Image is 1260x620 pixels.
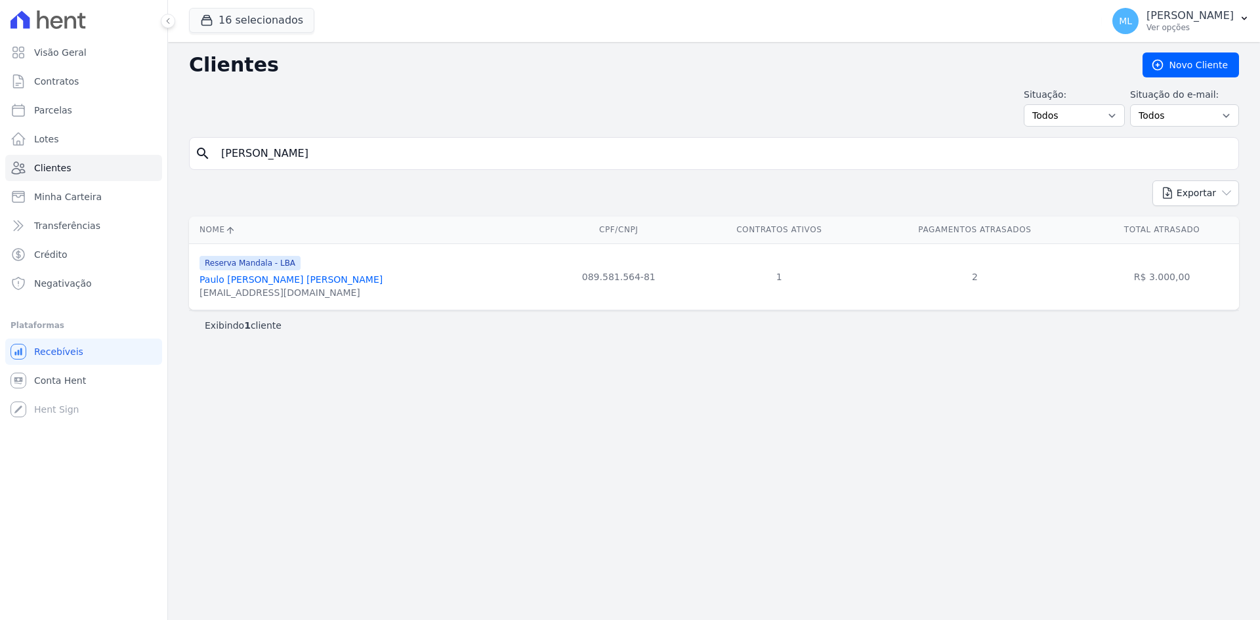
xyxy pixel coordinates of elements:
button: Exportar [1152,180,1239,206]
div: Plataformas [10,318,157,333]
a: Contratos [5,68,162,94]
td: 1 [694,243,865,310]
div: [EMAIL_ADDRESS][DOMAIN_NAME] [199,286,383,299]
a: Paulo [PERSON_NAME] [PERSON_NAME] [199,274,383,285]
a: Crédito [5,241,162,268]
b: 1 [244,320,251,331]
label: Situação do e-mail: [1130,88,1239,102]
button: 16 selecionados [189,8,314,33]
th: CPF/CNPJ [544,217,694,243]
td: R$ 3.000,00 [1085,243,1239,310]
span: Reserva Mandala - LBA [199,256,301,270]
span: Clientes [34,161,71,175]
span: Minha Carteira [34,190,102,203]
a: Visão Geral [5,39,162,66]
th: Pagamentos Atrasados [865,217,1085,243]
td: 089.581.564-81 [544,243,694,310]
span: Conta Hent [34,374,86,387]
span: Negativação [34,277,92,290]
a: Minha Carteira [5,184,162,210]
a: Recebíveis [5,339,162,365]
a: Novo Cliente [1143,52,1239,77]
th: Nome [189,217,544,243]
a: Negativação [5,270,162,297]
p: Exibindo cliente [205,319,282,332]
span: Visão Geral [34,46,87,59]
span: Contratos [34,75,79,88]
th: Total Atrasado [1085,217,1239,243]
span: Crédito [34,248,68,261]
th: Contratos Ativos [694,217,865,243]
input: Buscar por nome, CPF ou e-mail [213,140,1233,167]
span: Transferências [34,219,100,232]
span: Recebíveis [34,345,83,358]
a: Lotes [5,126,162,152]
a: Clientes [5,155,162,181]
h2: Clientes [189,53,1122,77]
span: Lotes [34,133,59,146]
td: 2 [865,243,1085,310]
i: search [195,146,211,161]
span: Parcelas [34,104,72,117]
p: Ver opções [1146,22,1234,33]
a: Parcelas [5,97,162,123]
label: Situação: [1024,88,1125,102]
span: ML [1119,16,1132,26]
p: [PERSON_NAME] [1146,9,1234,22]
button: ML [PERSON_NAME] Ver opções [1102,3,1260,39]
a: Transferências [5,213,162,239]
a: Conta Hent [5,367,162,394]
